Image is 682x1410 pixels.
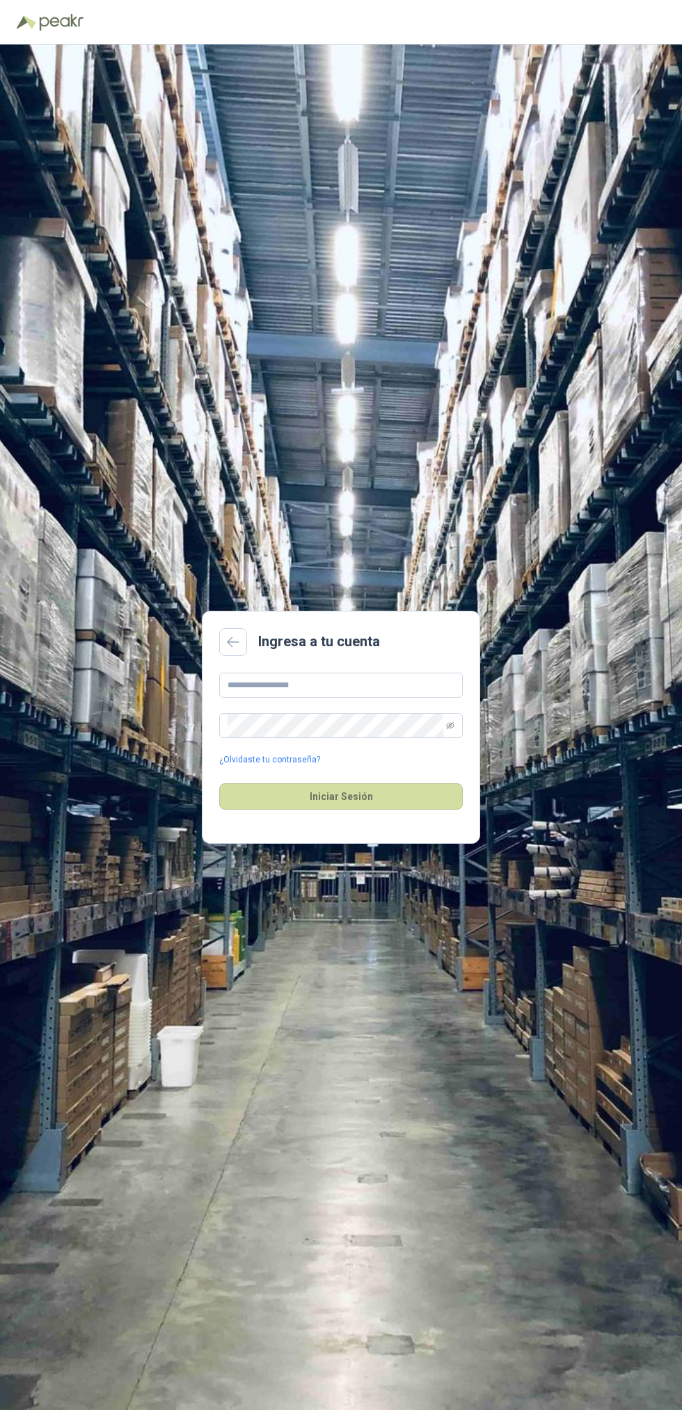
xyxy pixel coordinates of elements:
[446,721,454,730] span: eye-invisible
[219,753,320,767] a: ¿Olvidaste tu contraseña?
[17,15,36,29] img: Logo
[258,631,380,652] h2: Ingresa a tu cuenta
[219,783,463,810] button: Iniciar Sesión
[39,14,84,31] img: Peakr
